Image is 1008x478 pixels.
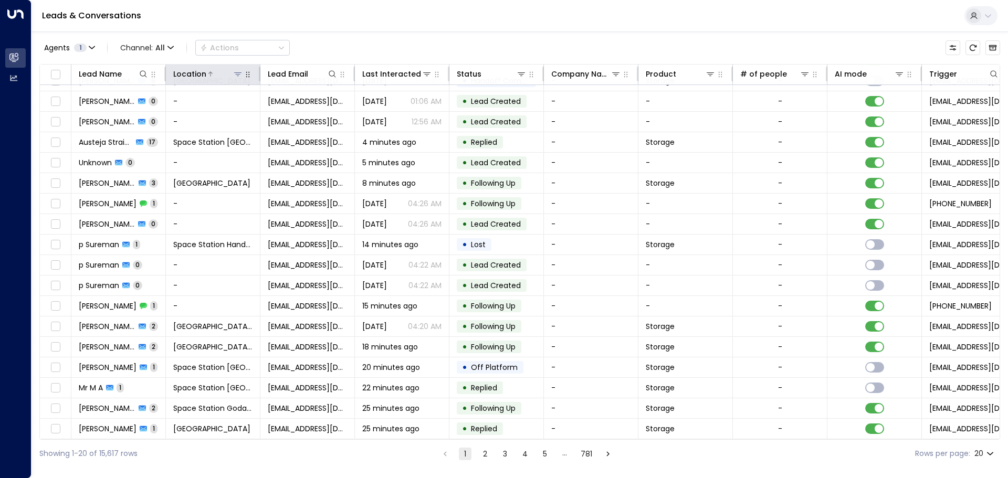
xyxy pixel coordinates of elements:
span: Nadeshda Gobel [79,178,135,188]
td: - [544,275,638,295]
a: Leads & Conversations [42,9,141,22]
span: dontcall@boom.com [268,280,347,291]
span: ericash@hotmail.co.uk [268,342,347,352]
span: 25 minutes ago [362,403,419,413]
span: hshddhddhud@hotmail.com [268,383,347,393]
span: Lead Created [471,116,521,127]
span: dontcall@boom.com [268,239,347,250]
span: dontcall@boom.com [268,260,347,270]
span: astraigyte@gmail.com [268,137,347,147]
div: - [778,362,782,373]
td: - [166,91,260,111]
td: - [638,153,733,173]
td: - [544,153,638,173]
span: Charlotte Gray [79,362,136,373]
span: Channel: [116,40,178,55]
span: Oct 11, 2025 [362,198,387,209]
span: Storage [646,362,675,373]
span: 20 minutes ago [362,362,420,373]
div: Status [457,68,481,80]
span: p Sureman [79,280,119,291]
span: 1 [150,424,157,433]
span: 17 [146,137,158,146]
span: Following Up [471,198,516,209]
p: 04:26 AM [408,219,442,229]
span: jayalford30@yahoo.co.uk [268,321,347,332]
span: 1 [74,44,87,52]
div: • [462,236,467,253]
span: 0 [125,158,135,167]
button: page 1 [459,448,471,460]
span: Storage [646,423,675,434]
span: +447812372015 [929,301,992,311]
span: Space Station Godalming [173,403,253,413]
div: Product [646,68,716,80]
span: Storage [646,342,675,352]
div: - [778,383,782,393]
div: Last Interacted [362,68,421,80]
span: aeariffin@gmail.com [268,96,347,107]
div: Product [646,68,676,80]
span: Erica Shelley [79,342,135,352]
div: • [462,379,467,397]
span: Following Up [471,301,516,311]
div: Status [457,68,527,80]
td: - [544,255,638,275]
div: • [462,358,467,376]
td: - [544,419,638,439]
td: - [544,235,638,254]
span: Agents [44,44,70,51]
span: Jason Alford [79,301,136,311]
div: Actions [200,43,239,52]
div: • [462,174,467,192]
div: - [778,137,782,147]
span: 1 [150,363,157,371]
button: Customize [946,40,960,55]
div: # of people [740,68,810,80]
div: • [462,399,467,417]
span: 0 [133,281,142,290]
div: - [778,96,782,107]
td: - [544,357,638,377]
span: Unknown [79,157,112,168]
span: 25 minutes ago [362,423,419,434]
div: - [778,423,782,434]
td: - [544,296,638,316]
td: - [638,296,733,316]
span: campfieldjack@gmail.com [268,157,347,168]
button: Go to page 3 [499,448,511,460]
span: nadeshdagobel@yahoo.com [268,178,347,188]
span: 14 minutes ago [362,239,418,250]
td: - [544,214,638,234]
span: 1 [150,301,157,310]
div: Location [173,68,206,80]
span: Toggle select row [49,218,62,231]
div: - [778,321,782,332]
span: Toggle select row [49,115,62,129]
span: Storage [646,178,675,188]
div: - [778,301,782,311]
span: Space Station Slough [173,423,250,434]
td: - [638,194,733,214]
span: Toggle select row [49,361,62,374]
td: - [638,112,733,132]
span: 1 [133,240,140,249]
span: Yesterday [362,321,387,332]
div: • [462,317,467,335]
span: Lead Created [471,280,521,291]
span: Toggle select row [49,341,62,354]
span: Space Station Brentford [173,137,253,147]
button: Channel:All [116,40,178,55]
td: - [544,112,638,132]
div: Trigger [929,68,999,80]
span: 2 [149,342,158,351]
span: Toggle select row [49,381,62,395]
span: Toggle select row [49,259,62,272]
span: Replied [471,383,497,393]
span: Storage [646,403,675,413]
span: Oct 07, 2025 [362,96,387,107]
td: - [638,275,733,295]
div: • [462,420,467,438]
button: Go to page 781 [579,448,594,460]
div: - [778,116,782,127]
